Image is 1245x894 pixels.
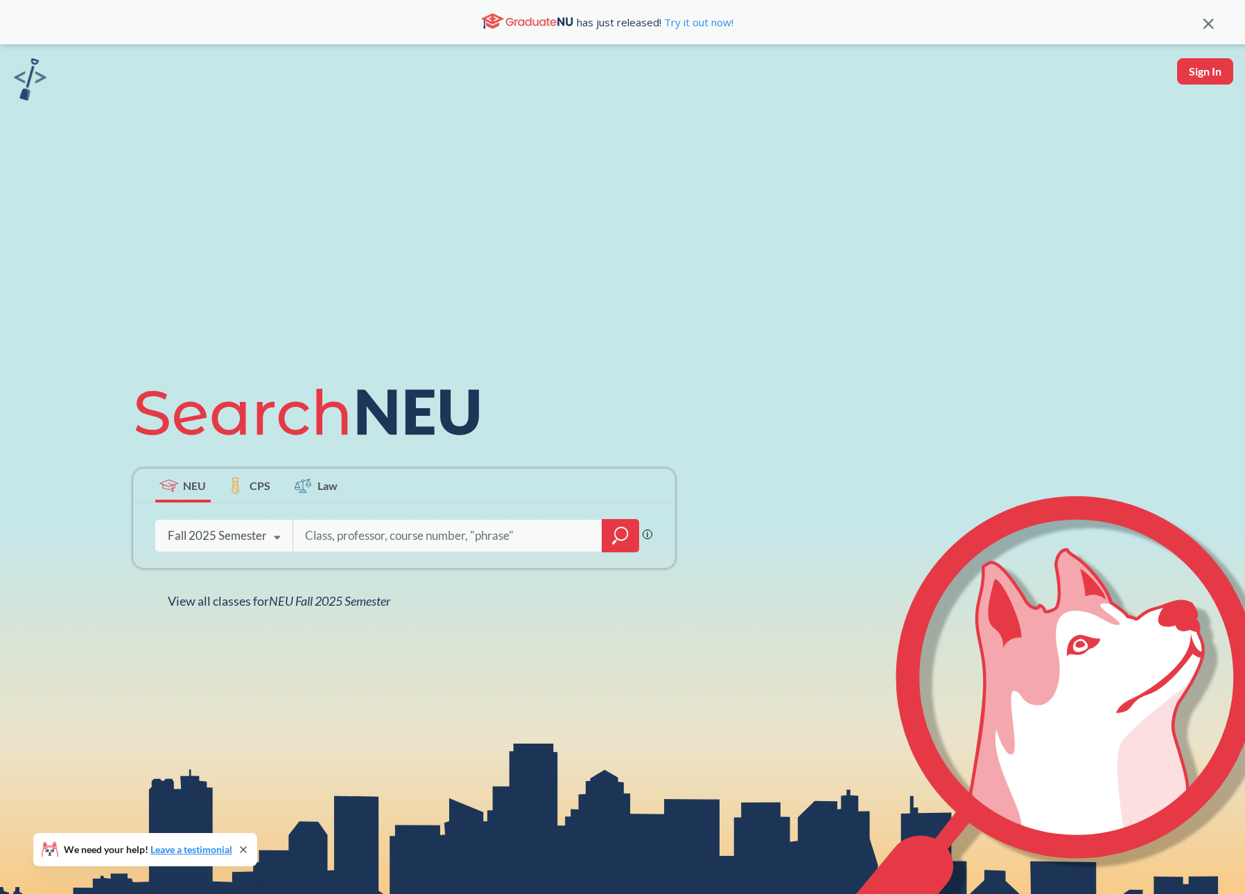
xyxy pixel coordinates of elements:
[14,58,46,100] img: sandbox logo
[64,845,232,854] span: We need your help!
[150,843,232,855] a: Leave a testimonial
[14,58,46,105] a: sandbox logo
[183,477,206,493] span: NEU
[269,593,390,608] span: NEU Fall 2025 Semester
[577,15,733,30] span: has just released!
[317,477,338,493] span: Law
[250,477,270,493] span: CPS
[602,519,639,552] div: magnifying glass
[304,521,592,550] input: Class, professor, course number, "phrase"
[1177,58,1233,85] button: Sign In
[168,528,267,543] div: Fall 2025 Semester
[661,15,733,29] a: Try it out now!
[168,593,390,608] span: View all classes for
[612,526,629,545] svg: magnifying glass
